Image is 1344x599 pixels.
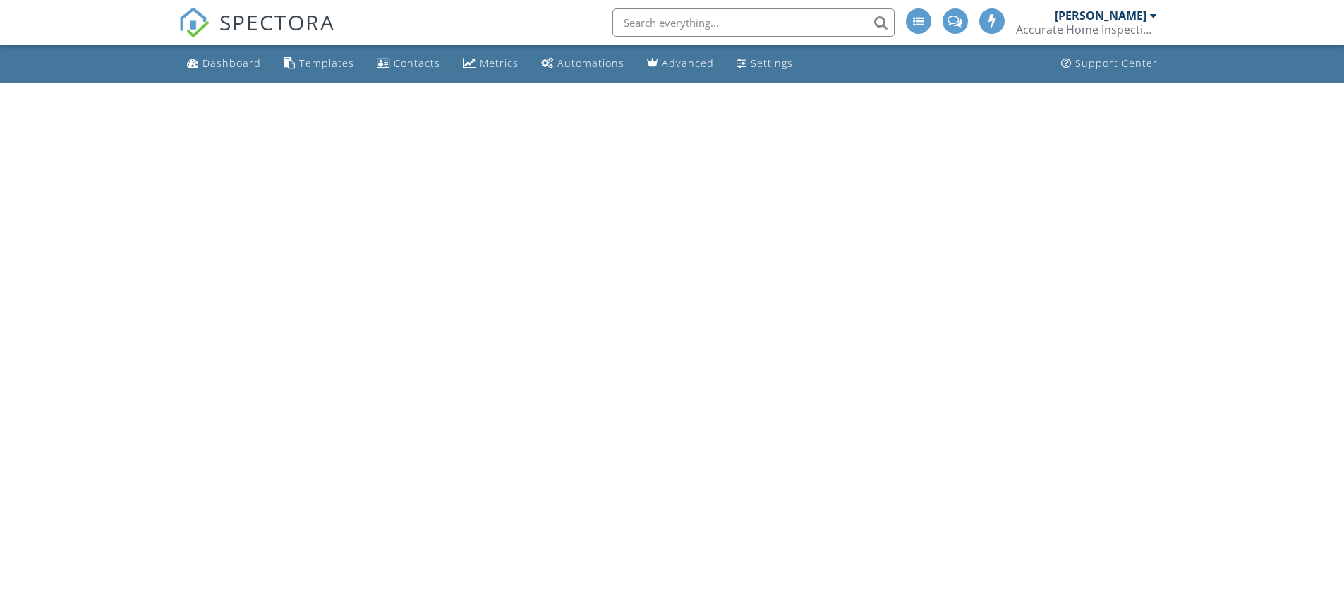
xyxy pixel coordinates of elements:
[178,7,210,38] img: The Best Home Inspection Software - Spectora
[535,51,630,77] a: Automations (Advanced)
[557,56,624,70] div: Automations
[641,51,720,77] a: Advanced
[394,56,440,70] div: Contacts
[751,56,793,70] div: Settings
[371,51,446,77] a: Contacts
[457,51,524,77] a: Metrics
[181,51,267,77] a: Dashboard
[1075,56,1158,70] div: Support Center
[662,56,714,70] div: Advanced
[278,51,360,77] a: Templates
[480,56,519,70] div: Metrics
[299,56,354,70] div: Templates
[202,56,261,70] div: Dashboard
[1016,23,1157,37] div: Accurate Home Inspections
[612,8,895,37] input: Search everything...
[178,19,335,49] a: SPECTORA
[219,7,335,37] span: SPECTORA
[1055,51,1163,77] a: Support Center
[1055,8,1146,23] div: [PERSON_NAME]
[731,51,799,77] a: Settings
